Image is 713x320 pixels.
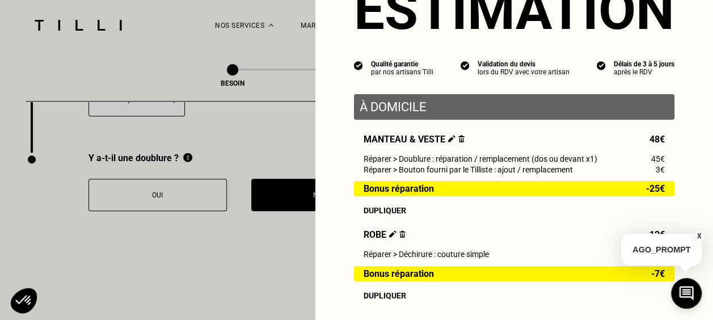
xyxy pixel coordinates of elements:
span: Robe [364,229,406,240]
span: 3€ [656,165,665,174]
div: après le RDV [614,68,674,76]
img: Éditer [389,230,396,238]
span: -7€ [651,269,665,279]
span: Bonus réparation [364,269,434,279]
span: Réparer > Bouton fourni par le Tilliste : ajout / remplacement [364,165,573,174]
div: par nos artisans Tilli [371,68,433,76]
p: AGO_PROMPT [621,234,702,266]
div: Dupliquer [364,206,665,215]
span: Réparer > Déchirure : couture simple [364,250,489,259]
p: À domicile [360,100,669,114]
img: Supprimer [458,135,465,142]
span: Manteau & veste [364,134,465,145]
div: Dupliquer [364,291,665,300]
div: Qualité garantie [371,60,433,68]
span: 45€ [651,154,665,163]
img: icon list info [597,60,606,70]
img: icon list info [354,60,363,70]
img: icon list info [461,60,470,70]
button: X [693,230,704,242]
div: Validation du devis [478,60,569,68]
div: lors du RDV avec votre artisan [478,68,569,76]
span: -25€ [646,184,665,193]
span: Bonus réparation [364,184,434,193]
div: Délais de 3 à 5 jours [614,60,674,68]
img: Éditer [448,135,455,142]
span: Réparer > Doublure : réparation / remplacement (dos ou devant x1) [364,154,597,163]
img: Supprimer [399,230,406,238]
span: 48€ [649,134,665,145]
